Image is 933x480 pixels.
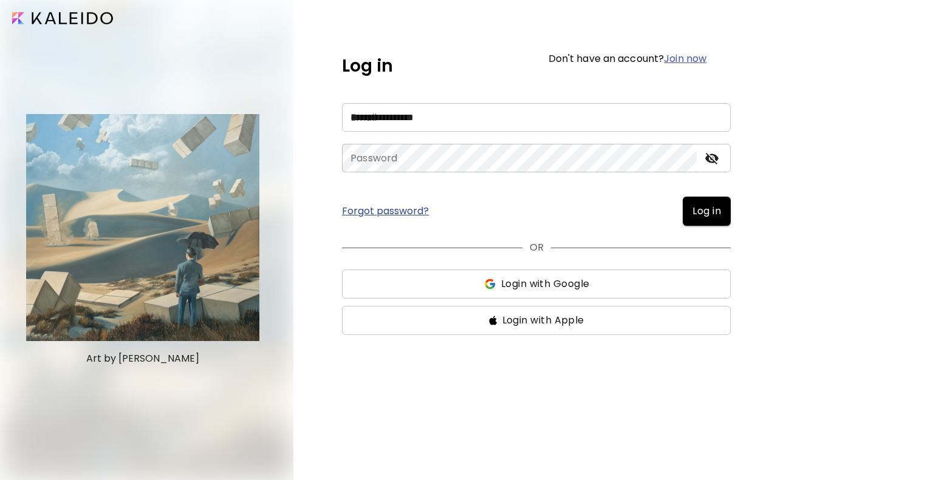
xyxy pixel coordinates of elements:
p: OR [530,240,544,255]
img: ss [484,278,496,290]
span: Log in [692,204,721,218]
a: Join now [664,52,706,66]
button: Log in [683,197,731,226]
button: ssLogin with Google [342,269,731,299]
span: Login with Google [501,277,590,291]
span: Login with Apple [502,313,584,328]
a: Forgot password? [342,206,429,216]
h5: Log in [342,53,393,79]
img: ss [489,316,497,325]
h6: Don't have an account? [549,54,707,64]
button: ssLogin with Apple [342,306,731,335]
button: toggle password visibility [702,148,722,169]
